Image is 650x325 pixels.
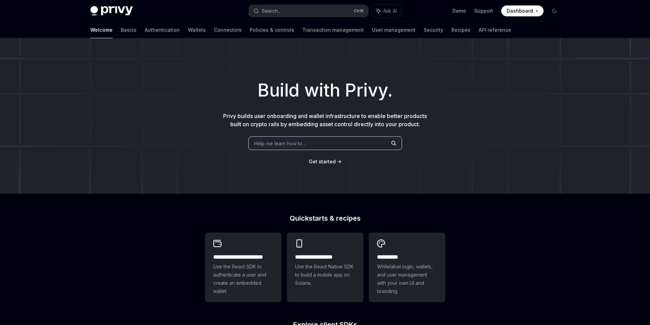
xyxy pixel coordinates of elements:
a: Wallets [188,22,206,38]
button: Search...CtrlK [249,5,368,17]
span: Get started [309,159,336,164]
a: API reference [479,22,511,38]
img: dark logo [90,6,133,16]
span: Help me learn how to… [254,140,306,147]
a: Demo [452,8,466,14]
a: Welcome [90,22,113,38]
a: Security [424,22,443,38]
span: Privy builds user onboarding and wallet infrastructure to enable better products built on crypto ... [223,113,427,128]
span: Whitelabel login, wallets, and user management with your own UI and branding. [377,263,437,295]
h1: Build with Privy. [11,77,639,104]
button: Ask AI [372,5,402,17]
a: Support [474,8,493,14]
a: Recipes [451,22,471,38]
button: Toggle dark mode [549,5,560,16]
span: Ctrl K [354,8,364,14]
a: **** *****Whitelabel login, wallets, and user management with your own UI and branding. [369,233,445,302]
span: Use the React Native SDK to build a mobile app on Solana. [295,263,355,287]
a: Transaction management [302,22,364,38]
span: Dashboard [507,8,533,14]
span: Ask AI [383,8,397,14]
a: Authentication [145,22,180,38]
a: Policies & controls [250,22,294,38]
a: Get started [309,158,336,165]
a: Dashboard [501,5,544,16]
a: **** **** **** ***Use the React Native SDK to build a mobile app on Solana. [287,233,363,302]
a: Connectors [214,22,242,38]
a: Basics [121,22,136,38]
span: Use the React SDK to authenticate a user and create an embedded wallet. [213,263,273,295]
a: User management [372,22,416,38]
div: Search... [262,7,281,15]
h2: Quickstarts & recipes [205,215,445,222]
